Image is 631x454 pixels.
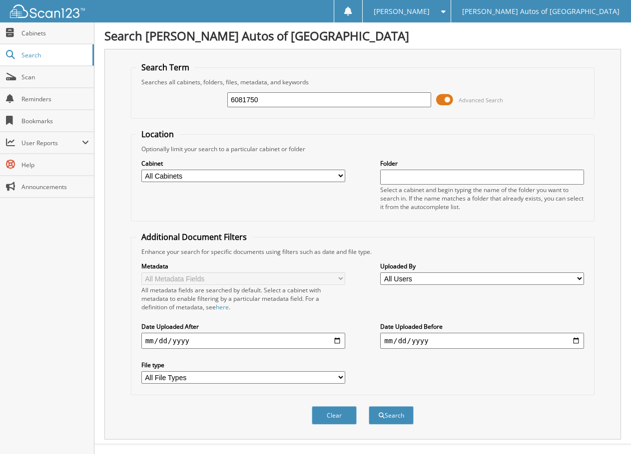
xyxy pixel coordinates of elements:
div: All metadata fields are searched by default. Select a cabinet with metadata to enable filtering b... [141,286,345,311]
span: Advanced Search [459,96,503,104]
span: Scan [21,73,89,81]
span: Reminders [21,95,89,103]
label: Date Uploaded After [141,322,345,331]
label: Folder [380,159,584,168]
span: Help [21,161,89,169]
input: end [380,333,584,349]
div: Select a cabinet and begin typing the name of the folder you want to search in. If the name match... [380,186,584,211]
button: Clear [312,406,357,425]
span: [PERSON_NAME] Autos of [GEOGRAPHIC_DATA] [462,8,620,14]
input: start [141,333,345,349]
div: Searches all cabinets, folders, files, metadata, and keywords [136,78,590,86]
label: Cabinet [141,159,345,168]
span: Bookmarks [21,117,89,125]
label: File type [141,361,345,369]
img: scan123-logo-white.svg [10,4,85,18]
a: here [216,303,229,311]
legend: Location [136,129,179,140]
iframe: Chat Widget [581,406,631,454]
legend: Additional Document Filters [136,231,252,242]
span: Cabinets [21,29,89,37]
span: [PERSON_NAME] [374,8,430,14]
label: Metadata [141,262,345,270]
div: Optionally limit your search to a particular cabinet or folder [136,145,590,153]
button: Search [369,406,414,425]
h1: Search [PERSON_NAME] Autos of [GEOGRAPHIC_DATA] [104,27,621,44]
span: User Reports [21,139,82,147]
div: Enhance your search for specific documents using filters such as date and file type. [136,247,590,256]
legend: Search Term [136,62,194,73]
span: Search [21,51,87,59]
label: Date Uploaded Before [380,322,584,331]
label: Uploaded By [380,262,584,270]
span: Announcements [21,183,89,191]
